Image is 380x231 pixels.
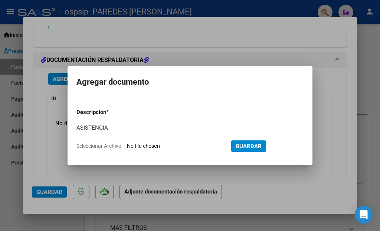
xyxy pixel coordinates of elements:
[76,143,121,149] span: Seleccionar Archivo
[236,143,262,150] span: Guardar
[231,140,266,152] button: Guardar
[76,75,304,89] h2: Agregar documento
[355,206,373,224] div: Open Intercom Messenger
[76,108,145,117] p: Descripcion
